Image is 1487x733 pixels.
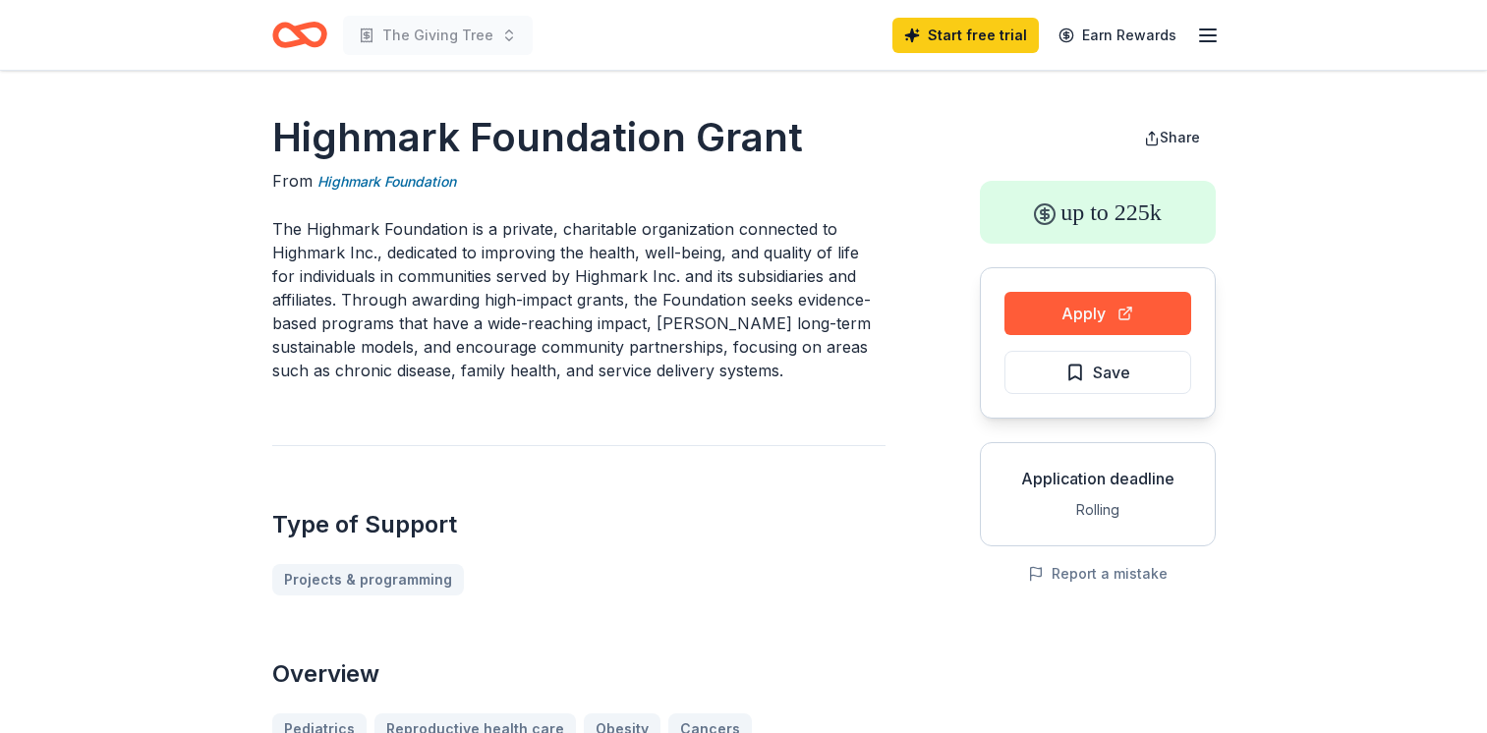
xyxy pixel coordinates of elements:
[997,498,1199,522] div: Rolling
[1160,129,1200,145] span: Share
[272,169,886,194] div: From
[272,509,886,540] h2: Type of Support
[343,16,533,55] button: The Giving Tree
[892,18,1039,53] a: Start free trial
[1028,562,1168,586] button: Report a mistake
[1004,292,1191,335] button: Apply
[272,110,886,165] h1: Highmark Foundation Grant
[1004,351,1191,394] button: Save
[272,217,886,382] p: The Highmark Foundation is a private, charitable organization connected to Highmark Inc., dedicat...
[997,467,1199,490] div: Application deadline
[1128,118,1216,157] button: Share
[1093,360,1130,385] span: Save
[272,658,886,690] h2: Overview
[317,170,456,194] a: Highmark Foundation
[1047,18,1188,53] a: Earn Rewards
[272,12,327,58] a: Home
[272,564,464,595] a: Projects & programming
[382,24,493,47] span: The Giving Tree
[980,181,1216,244] div: up to 225k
